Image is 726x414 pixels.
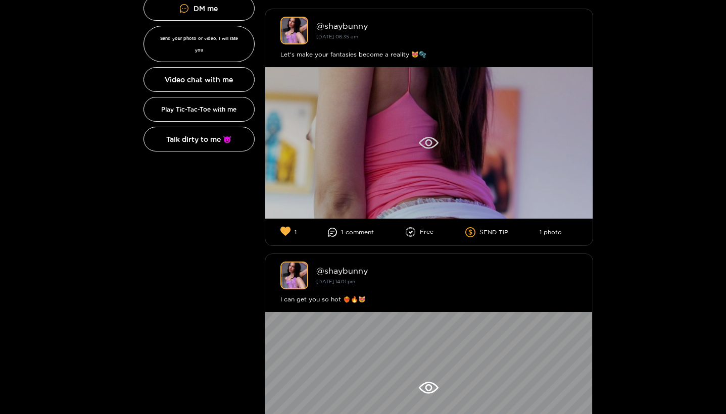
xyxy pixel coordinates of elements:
[143,26,255,62] button: Send your photo or video, I will rate you
[316,34,358,39] small: [DATE] 06:35 am
[406,227,433,237] li: Free
[280,17,308,44] img: shaybunny
[280,49,577,60] div: Let's make your fantasies become a reality 😻🫧
[143,127,255,151] button: Talk dirty to me 😈
[280,226,297,238] li: 1
[280,262,308,289] img: shaybunny
[316,266,577,275] div: @ shaybunny
[143,67,255,92] button: Video chat with me
[465,227,479,237] span: dollar
[280,294,577,304] div: I can get you so hot ❤️‍🔥🔥😻
[346,229,374,236] span: comment
[316,279,355,284] small: [DATE] 14:01 pm
[328,228,374,237] li: 1
[143,97,255,122] button: Play Tic-Tac-Toe with me
[540,229,562,236] li: 1 photo
[316,21,577,30] div: @ shaybunny
[465,227,508,237] li: SEND TIP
